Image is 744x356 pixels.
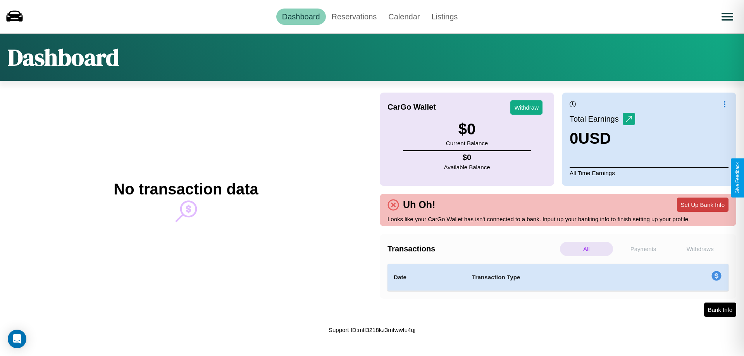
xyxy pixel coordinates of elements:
[472,273,648,282] h4: Transaction Type
[387,244,558,253] h4: Transactions
[329,325,415,335] p: Support ID: mff3218kz3mfwwfu4qj
[570,167,728,178] p: All Time Earnings
[394,273,460,282] h4: Date
[560,242,613,256] p: All
[444,153,490,162] h4: $ 0
[387,103,436,112] h4: CarGo Wallet
[673,242,727,256] p: Withdraws
[510,100,542,115] button: Withdraw
[735,162,740,194] div: Give Feedback
[326,9,383,25] a: Reservations
[716,6,738,28] button: Open menu
[444,162,490,172] p: Available Balance
[382,9,425,25] a: Calendar
[114,181,258,198] h2: No transaction data
[446,120,488,138] h3: $ 0
[704,303,736,317] button: Bank Info
[387,264,728,291] table: simple table
[8,330,26,348] div: Open Intercom Messenger
[570,112,623,126] p: Total Earnings
[387,214,728,224] p: Looks like your CarGo Wallet has isn't connected to a bank. Input up your banking info to finish ...
[8,41,119,73] h1: Dashboard
[399,199,439,210] h4: Uh Oh!
[446,138,488,148] p: Current Balance
[276,9,326,25] a: Dashboard
[677,198,728,212] button: Set Up Bank Info
[617,242,670,256] p: Payments
[570,130,635,147] h3: 0 USD
[425,9,463,25] a: Listings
